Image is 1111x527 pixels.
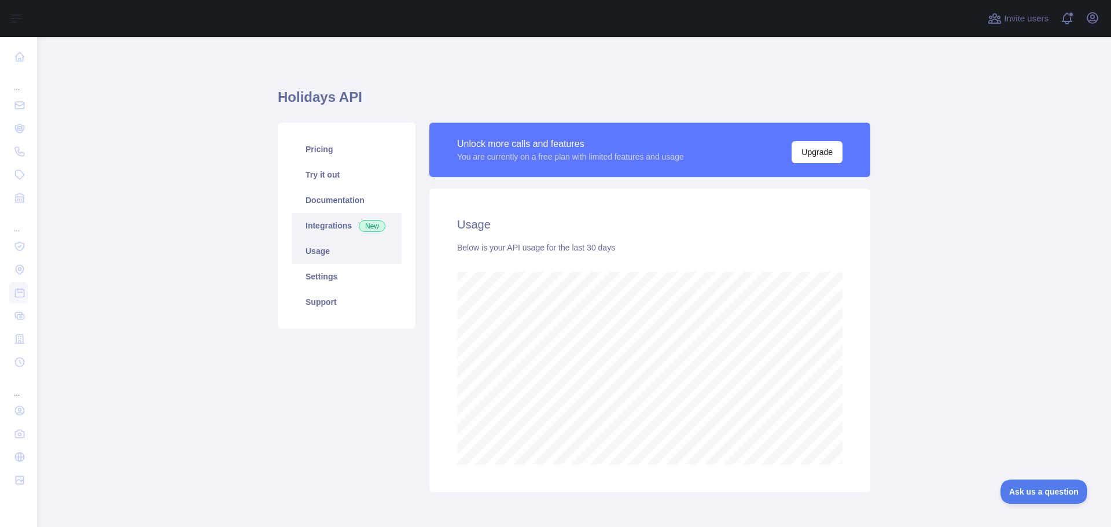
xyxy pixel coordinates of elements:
[359,220,385,232] span: New
[278,88,870,116] h1: Holidays API
[292,238,402,264] a: Usage
[1000,480,1088,504] iframe: Toggle Customer Support
[457,242,843,253] div: Below is your API usage for the last 30 days
[457,137,684,151] div: Unlock more calls and features
[457,216,843,233] h2: Usage
[292,162,402,187] a: Try it out
[985,9,1051,28] button: Invite users
[292,264,402,289] a: Settings
[9,211,28,234] div: ...
[792,141,843,163] button: Upgrade
[1004,12,1049,25] span: Invite users
[292,137,402,162] a: Pricing
[292,187,402,213] a: Documentation
[457,151,684,163] div: You are currently on a free plan with limited features and usage
[292,289,402,315] a: Support
[9,375,28,398] div: ...
[9,69,28,93] div: ...
[292,213,402,238] a: Integrations New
